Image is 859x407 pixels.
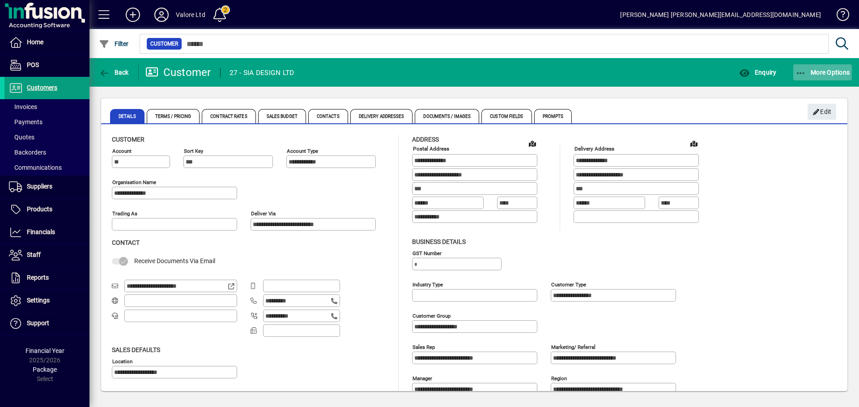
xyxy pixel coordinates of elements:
span: Contract Rates [202,109,255,123]
span: Custom Fields [481,109,532,123]
mat-label: Customer type [551,281,586,287]
span: Quotes [9,134,34,141]
button: Enquiry [737,64,778,80]
mat-label: Manager [412,375,432,381]
a: POS [4,54,89,76]
span: Communications [9,164,62,171]
div: Customer [145,65,211,80]
a: Home [4,31,89,54]
mat-label: Account Type [287,148,318,154]
span: Financials [27,228,55,235]
mat-label: Organisation name [112,179,156,185]
mat-label: Industry type [412,281,443,287]
span: Customer [150,39,178,48]
button: More Options [793,64,852,80]
a: Staff [4,244,89,266]
span: Documents / Images [415,109,479,123]
mat-label: Trading as [112,210,137,217]
a: Payments [4,114,89,130]
div: 27 - SIA DESIGN LTD [230,66,294,80]
a: Products [4,198,89,221]
span: Payments [9,118,43,126]
mat-label: Sales rep [412,344,435,350]
a: Support [4,312,89,335]
a: Settings [4,290,89,312]
span: Contacts [308,109,348,123]
button: Edit [808,104,836,120]
span: Suppliers [27,183,52,190]
span: Sales defaults [112,346,160,353]
span: Financial Year [26,347,64,354]
span: Address [412,136,439,143]
a: Communications [4,160,89,175]
span: Backorders [9,149,46,156]
span: Edit [812,105,832,119]
button: Add [119,7,147,23]
a: Quotes [4,130,89,145]
mat-label: Customer group [412,312,451,319]
span: Delivery Addresses [350,109,413,123]
button: Back [97,64,131,80]
mat-label: Region [551,375,567,381]
span: Prompts [534,109,572,123]
app-page-header-button: Back [89,64,139,80]
mat-label: Sort key [184,148,203,154]
a: Knowledge Base [830,2,848,31]
a: Reports [4,267,89,289]
span: Details [110,109,145,123]
mat-label: Location [112,358,132,364]
span: Business details [412,238,466,245]
a: Invoices [4,99,89,114]
a: Suppliers [4,176,89,198]
span: Receive Documents Via Email [134,257,215,264]
a: Financials [4,221,89,243]
span: Terms / Pricing [147,109,200,123]
mat-label: Deliver via [251,210,276,217]
div: [PERSON_NAME] [PERSON_NAME][EMAIL_ADDRESS][DOMAIN_NAME] [620,8,821,22]
span: Package [33,366,57,373]
button: Filter [97,36,131,52]
span: Customer [112,136,145,143]
mat-label: GST Number [412,250,442,256]
span: Reports [27,274,49,281]
a: View on map [687,136,701,151]
span: Contact [112,239,140,246]
a: View on map [525,136,540,151]
a: Backorders [4,145,89,160]
span: Invoices [9,103,37,110]
span: POS [27,61,39,68]
span: Home [27,38,43,46]
span: Back [99,69,129,76]
span: Settings [27,297,50,304]
span: Products [27,206,52,213]
div: Valore Ltd [176,8,205,22]
span: More Options [795,69,850,76]
span: Enquiry [739,69,776,76]
span: Support [27,319,49,327]
mat-label: Marketing/ Referral [551,344,595,350]
span: Customers [27,84,57,91]
button: Profile [147,7,176,23]
span: Staff [27,251,41,258]
mat-label: Account [112,148,132,154]
span: Filter [99,40,129,47]
span: Sales Budget [258,109,306,123]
